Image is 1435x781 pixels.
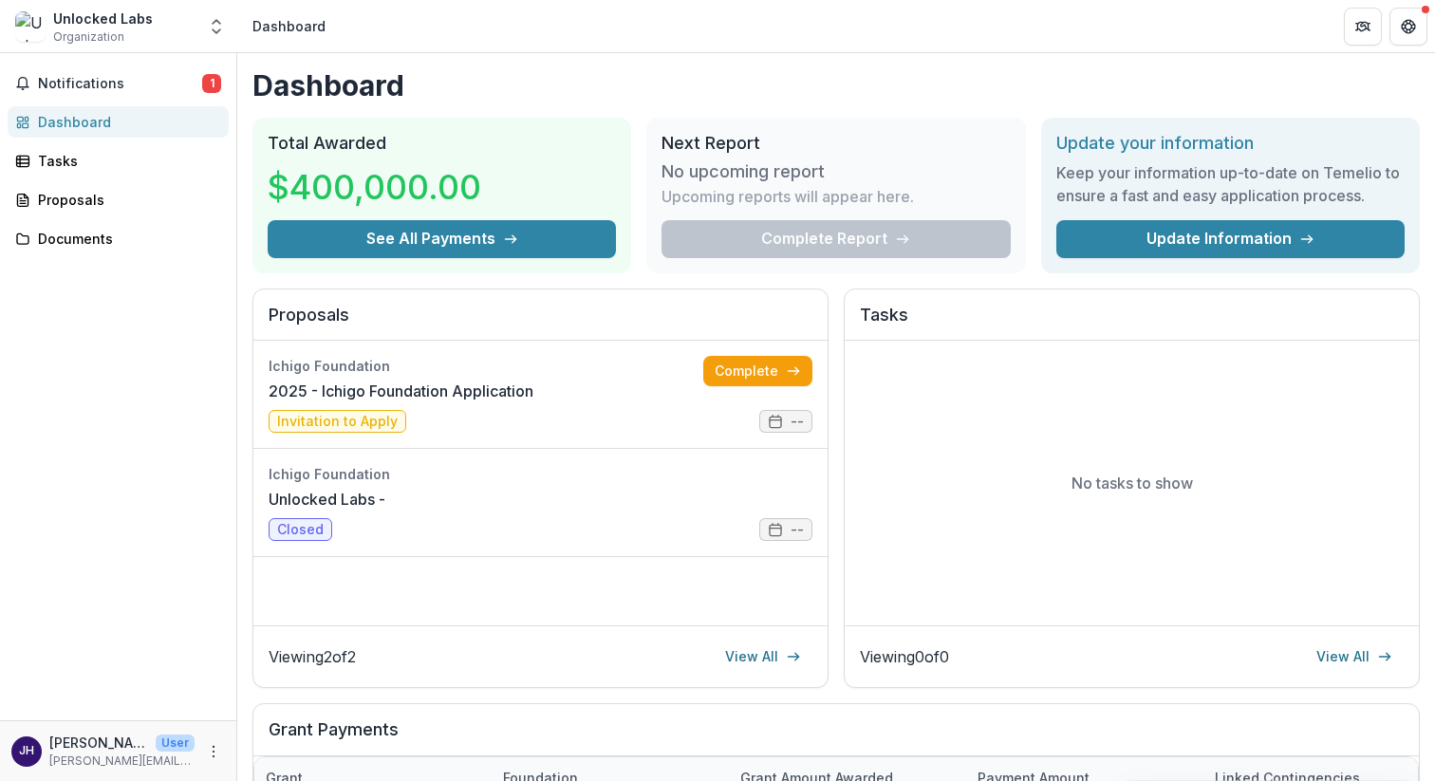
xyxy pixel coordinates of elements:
div: Dashboard [38,112,214,132]
h2: Update your information [1056,133,1405,154]
h2: Proposals [269,305,812,341]
p: [PERSON_NAME] [49,733,148,753]
a: View All [714,642,812,672]
a: Documents [8,223,229,254]
div: Dashboard [252,16,326,36]
p: [PERSON_NAME][EMAIL_ADDRESS][DOMAIN_NAME] [49,753,195,770]
a: Proposals [8,184,229,215]
h3: No upcoming report [662,161,825,182]
a: Unlocked Labs - [269,488,385,511]
span: 1 [202,74,221,93]
h1: Dashboard [252,68,1420,102]
h3: $400,000.00 [268,161,481,213]
button: Get Help [1389,8,1427,46]
p: Viewing 0 of 0 [860,645,949,668]
a: Complete [703,356,812,386]
p: User [156,735,195,752]
a: View All [1305,642,1404,672]
img: Unlocked Labs [15,11,46,42]
p: Upcoming reports will appear here. [662,185,914,208]
span: Notifications [38,76,202,92]
h2: Total Awarded [268,133,616,154]
a: 2025 - Ichigo Foundation Application [269,380,533,402]
button: Partners [1344,8,1382,46]
p: No tasks to show [1072,472,1193,494]
button: Open entity switcher [203,8,230,46]
button: See All Payments [268,220,616,258]
div: Unlocked Labs [53,9,153,28]
nav: breadcrumb [245,12,333,40]
a: Tasks [8,145,229,177]
div: Jessica Hicklin [19,745,34,757]
h2: Tasks [860,305,1404,341]
button: Notifications1 [8,68,229,99]
a: Update Information [1056,220,1405,258]
div: Proposals [38,190,214,210]
h2: Next Report [662,133,1010,154]
h2: Grant Payments [269,719,1404,755]
div: Documents [38,229,214,249]
a: Dashboard [8,106,229,138]
p: Viewing 2 of 2 [269,645,356,668]
h3: Keep your information up-to-date on Temelio to ensure a fast and easy application process. [1056,161,1405,207]
div: Tasks [38,151,214,171]
span: Organization [53,28,124,46]
button: More [202,740,225,763]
